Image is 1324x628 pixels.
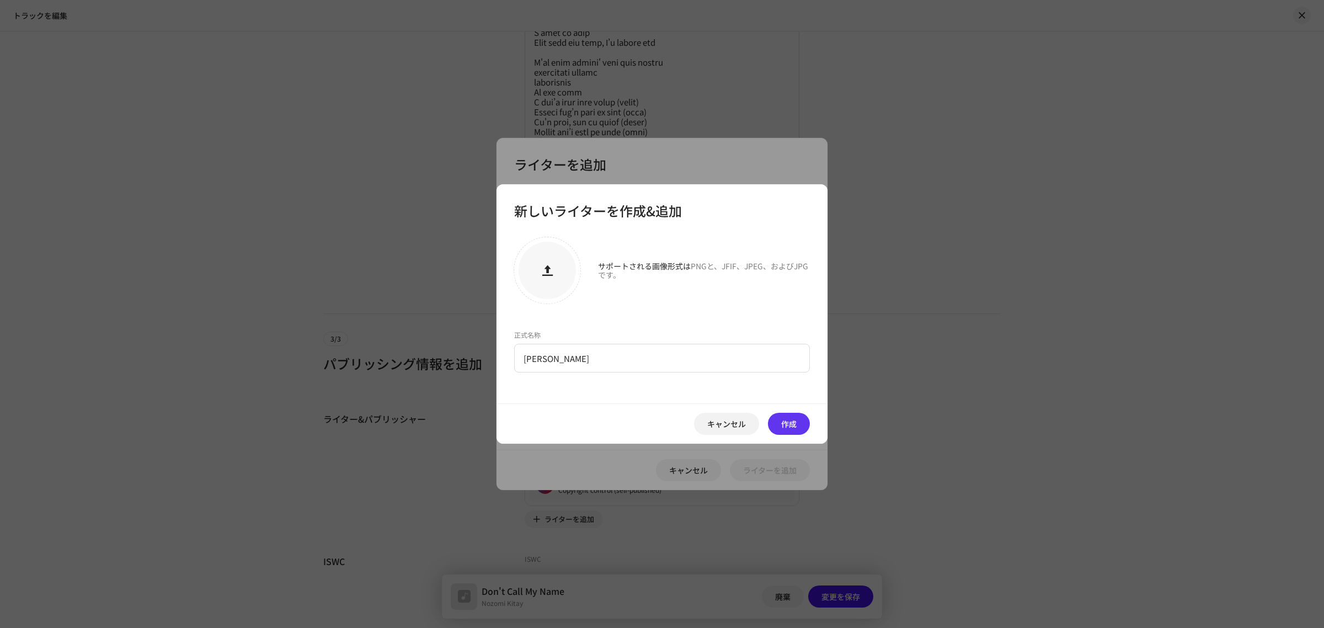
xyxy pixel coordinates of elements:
[598,262,810,279] div: サポートされる画像形式は
[514,344,810,372] input: 正式名称を入力
[694,413,759,435] button: キャンセル
[514,202,682,220] span: 新しいライターを作成&追加
[707,413,746,435] span: キャンセル
[781,413,797,435] span: 作成
[514,331,541,339] label: 正式名称
[768,413,810,435] button: 作成
[598,260,808,280] span: PNGと、JFIF、JPEG、およびJPGです。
